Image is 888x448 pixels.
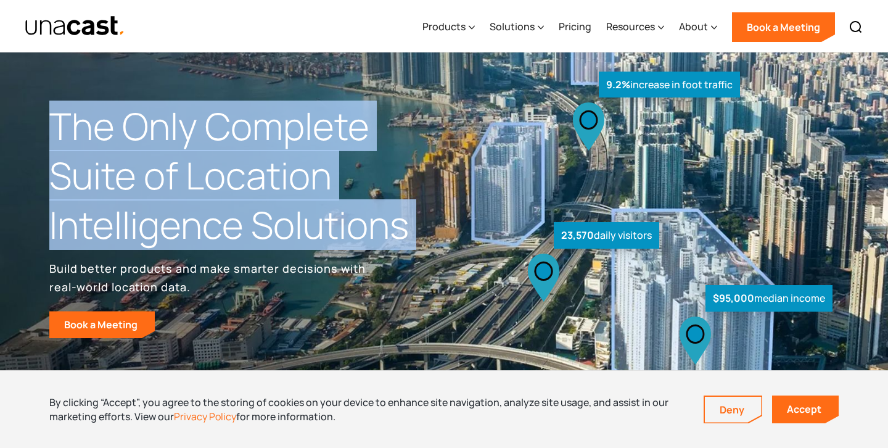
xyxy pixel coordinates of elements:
img: Search icon [849,20,863,35]
a: Privacy Policy [174,410,236,423]
h1: The Only Complete Suite of Location Intelligence Solutions [49,102,444,249]
p: Build better products and make smarter decisions with real-world location data. [49,259,370,296]
a: Pricing [559,2,591,52]
div: increase in foot traffic [599,72,740,98]
a: Book a Meeting [49,311,155,338]
div: About [679,2,717,52]
div: Products [422,2,475,52]
strong: 9.2% [606,78,630,91]
strong: 23,570 [561,228,594,242]
a: Deny [705,397,762,423]
div: Products [422,19,466,34]
div: Resources [606,19,655,34]
div: median income [705,285,832,312]
img: Unacast text logo [25,15,125,37]
div: About [679,19,708,34]
div: By clicking “Accept”, you agree to the storing of cookies on your device to enhance site navigati... [49,396,685,423]
div: Solutions [490,2,544,52]
div: Resources [606,2,664,52]
div: daily visitors [554,222,659,249]
a: Book a Meeting [732,12,835,42]
strong: $95,000 [713,291,754,305]
a: Accept [772,396,839,423]
a: home [25,15,125,37]
div: Solutions [490,19,535,34]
